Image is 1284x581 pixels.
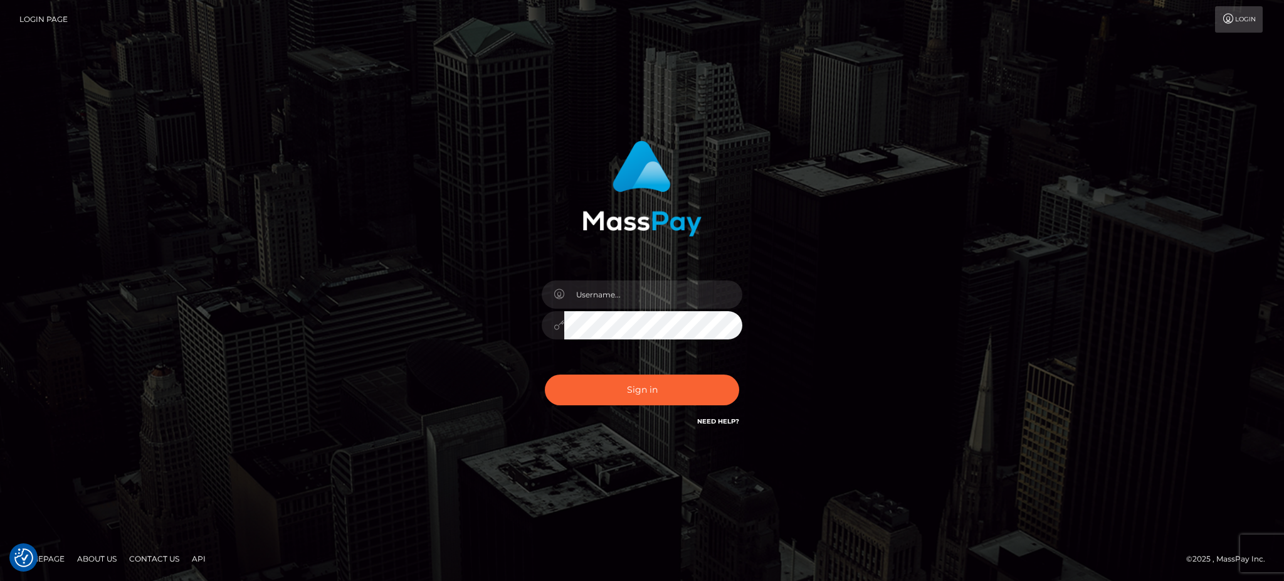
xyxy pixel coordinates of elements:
a: Login Page [19,6,68,33]
img: Revisit consent button [14,548,33,567]
a: About Us [72,549,122,568]
button: Sign in [545,375,739,405]
img: MassPay Login [582,141,702,237]
a: Login [1215,6,1263,33]
a: API [187,549,211,568]
input: Username... [564,280,742,309]
a: Contact Us [124,549,184,568]
div: © 2025 , MassPay Inc. [1186,552,1275,566]
a: Need Help? [697,417,739,425]
a: Homepage [14,549,70,568]
button: Consent Preferences [14,548,33,567]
